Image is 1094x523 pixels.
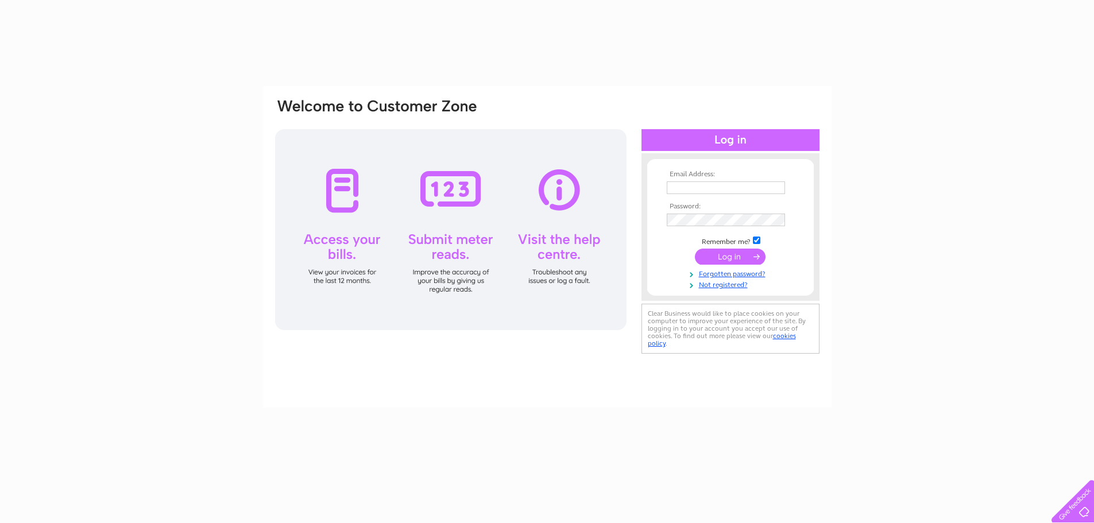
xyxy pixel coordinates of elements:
a: Not registered? [667,278,797,289]
td: Remember me? [664,235,797,246]
div: Clear Business would like to place cookies on your computer to improve your experience of the sit... [641,304,819,354]
a: cookies policy [648,332,796,347]
th: Email Address: [664,171,797,179]
input: Submit [695,249,766,265]
a: Forgotten password? [667,268,797,278]
th: Password: [664,203,797,211]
